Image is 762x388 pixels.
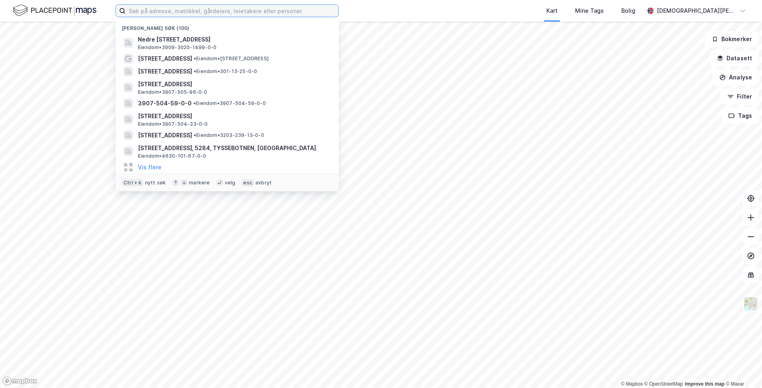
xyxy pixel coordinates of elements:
span: [STREET_ADDRESS] [138,111,329,121]
span: Eiendom • 3907-504-59-0-0 [193,100,266,107]
span: • [194,132,196,138]
span: Eiendom • 4630-101-67-0-0 [138,153,206,159]
div: nytt søk [145,180,166,186]
span: 3907-504-59-0-0 [138,99,192,108]
button: Tags [722,108,759,124]
div: velg [225,180,236,186]
button: Filter [721,89,759,105]
div: [DEMOGRAPHIC_DATA][PERSON_NAME] [657,6,736,16]
input: Søk på adresse, matrikkel, gårdeiere, leietakere eller personer [126,5,338,17]
div: avbryt [255,180,272,186]
span: Eiendom • 301-13-25-0-0 [194,68,257,75]
span: [STREET_ADDRESS] [138,79,329,89]
span: Eiendom • 3907-504-33-0-0 [138,121,208,127]
button: Analyse [713,69,759,85]
a: OpenStreetMap [644,381,683,387]
span: [STREET_ADDRESS] [138,67,192,76]
span: Nedre [STREET_ADDRESS] [138,35,329,44]
span: [STREET_ADDRESS] [138,131,192,140]
div: esc [242,179,254,187]
a: Improve this map [685,381,725,387]
span: Eiendom • 3203-239-13-0-0 [194,132,264,139]
span: Eiendom • 3907-505-96-0-0 [138,89,208,95]
div: Kontrollprogram for chat [722,350,762,388]
span: [STREET_ADDRESS] [138,54,192,63]
span: • [194,55,196,61]
div: Bolig [621,6,635,16]
div: Mine Tags [575,6,604,16]
button: Bokmerker [705,31,759,47]
span: Eiendom • [STREET_ADDRESS] [194,55,269,62]
iframe: Chat Widget [722,350,762,388]
span: [STREET_ADDRESS], 5284, TYSSEBOTNEN, [GEOGRAPHIC_DATA] [138,143,329,153]
img: Z [743,296,758,311]
img: logo.f888ab2527a4732fd821a326f86c7f29.svg [13,4,96,18]
div: markere [189,180,210,186]
div: Kart [546,6,558,16]
span: • [194,68,196,74]
button: Datasett [710,50,759,66]
div: [PERSON_NAME] søk (100) [116,19,339,33]
a: Mapbox homepage [2,376,37,386]
button: Vis flere [138,162,161,172]
span: Eiendom • 3909-3020-1499-0-0 [138,44,216,51]
span: • [193,100,196,106]
a: Mapbox [621,381,643,387]
div: Ctrl + k [122,179,143,187]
